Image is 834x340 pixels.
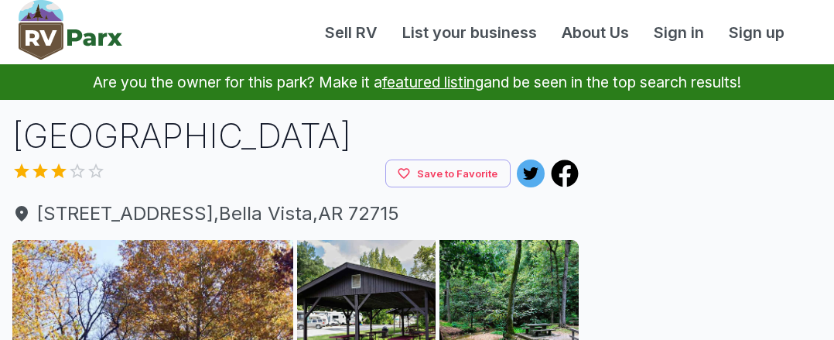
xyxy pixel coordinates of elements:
a: [STREET_ADDRESS],Bella Vista,AR 72715 [12,200,579,228]
a: Sign up [716,21,797,44]
a: Sell RV [313,21,390,44]
a: List your business [390,21,549,44]
p: Are you the owner for this park? Make it a and be seen in the top search results! [19,64,815,100]
h1: [GEOGRAPHIC_DATA] [12,112,579,160]
a: About Us [549,21,641,44]
a: featured listing [382,73,484,91]
button: Save to Favorite [385,160,511,188]
a: Sign in [641,21,716,44]
span: [STREET_ADDRESS] , Bella Vista , AR 72715 [12,200,579,228]
iframe: Advertisement [597,112,829,306]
